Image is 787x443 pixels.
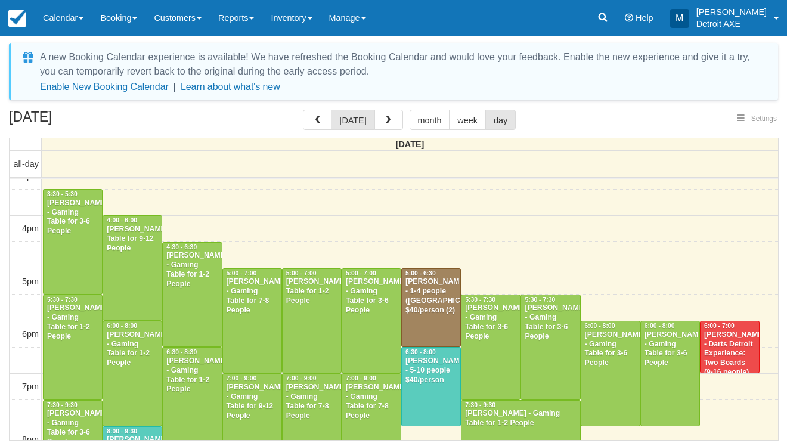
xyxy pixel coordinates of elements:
p: [PERSON_NAME] [696,6,767,18]
a: 5:00 - 7:00[PERSON_NAME] - Gaming Table for 7-8 People [222,268,282,374]
span: 4:30 - 6:30 [166,244,197,250]
span: 5:30 - 7:30 [47,296,78,303]
span: 4:00 - 6:00 [107,217,137,224]
div: [PERSON_NAME] Table for 1-2 People [286,277,338,306]
button: Enable New Booking Calendar [40,81,169,93]
span: 6pm [22,329,39,339]
a: 6:00 - 8:00[PERSON_NAME] - Gaming Table for 3-6 People [640,321,700,426]
span: 6:00 - 7:00 [704,323,735,329]
a: 4:30 - 6:30[PERSON_NAME] - Gaming Table for 1-2 People [162,242,222,348]
span: 3pm [22,171,39,181]
div: M [670,9,689,28]
div: [PERSON_NAME] - Gaming Table for 7-8 People [286,383,338,421]
span: [DATE] [396,140,425,149]
span: Help [636,13,653,23]
i: Help [625,14,633,22]
span: 7:30 - 9:30 [47,402,78,408]
span: 5:00 - 6:30 [405,270,436,277]
span: 6:00 - 8:00 [645,323,675,329]
span: Settings [751,114,777,123]
span: | [173,82,176,92]
span: 6:00 - 8:00 [585,323,615,329]
span: 7:00 - 9:00 [227,375,257,382]
div: [PERSON_NAME] - Gaming Table for 3-6 People [644,330,696,368]
span: 5:00 - 7:00 [286,270,317,277]
a: 3:30 - 5:30[PERSON_NAME] - Gaming Table for 3-6 People [43,189,103,295]
img: checkfront-main-nav-mini-logo.png [8,10,26,27]
div: [PERSON_NAME] - Gaming Table for 3-6 People [345,277,398,315]
div: [PERSON_NAME] - Darts Detroit Experience: Two Boards (9-16 people), Dart Thrower (14) [704,330,756,396]
p: Detroit AXE [696,18,767,30]
a: 5:30 - 7:30[PERSON_NAME] - Gaming Table for 3-6 People [461,295,520,400]
div: [PERSON_NAME] Table for 9-12 People [106,225,159,253]
span: 8:00 - 9:30 [107,428,137,435]
a: 6:00 - 7:00[PERSON_NAME] - Darts Detroit Experience: Two Boards (9-16 people), Dart Thrower (14) [700,321,760,373]
span: 5:30 - 7:30 [525,296,555,303]
button: month [410,110,450,130]
div: [PERSON_NAME] - Gaming Table for 3-6 People [584,330,637,368]
span: 7:30 - 9:30 [465,402,495,408]
a: 6:00 - 8:00[PERSON_NAME] - Gaming Table for 3-6 People [581,321,640,426]
button: Settings [730,110,784,128]
button: day [485,110,516,130]
span: 5:00 - 7:00 [227,270,257,277]
button: [DATE] [331,110,374,130]
span: 3:30 - 5:30 [47,191,78,197]
a: 5:30 - 7:30[PERSON_NAME] - Gaming Table for 3-6 People [520,295,580,400]
span: 7:00 - 9:00 [346,375,376,382]
div: [PERSON_NAME] - Gaming Table for 3-6 People [524,303,577,342]
div: [PERSON_NAME] - Gaming Table for 7-8 People [345,383,398,421]
span: 6:00 - 8:00 [107,323,137,329]
span: 7pm [22,382,39,391]
a: 5:30 - 7:30[PERSON_NAME] - Gaming Table for 1-2 People [43,295,103,400]
a: 5:00 - 7:00[PERSON_NAME] Table for 1-2 People [282,268,342,374]
div: [PERSON_NAME] - Gaming Table for 1-2 People [47,303,99,342]
span: 5pm [22,277,39,286]
div: A new Booking Calendar experience is available! We have refreshed the Booking Calendar and would ... [40,50,764,79]
h2: [DATE] [9,110,160,132]
span: 7:00 - 9:00 [286,375,317,382]
div: [PERSON_NAME] - Gaming Table for 3-6 People [464,303,517,342]
div: [PERSON_NAME] - Gaming Table for 1-2 People [464,409,577,428]
span: 5:00 - 7:00 [346,270,376,277]
button: week [449,110,486,130]
a: 5:00 - 6:30[PERSON_NAME] - 1-4 people ([GEOGRAPHIC_DATA]) $40/person (2) [401,268,461,348]
a: 5:00 - 7:00[PERSON_NAME] - Gaming Table for 3-6 People [342,268,401,374]
span: all-day [14,159,39,169]
a: 6:30 - 8:00[PERSON_NAME] - 5-10 people $40/person [401,347,461,426]
div: [PERSON_NAME] - Gaming Table for 1-2 People [106,330,159,368]
div: [PERSON_NAME] - 5-10 people $40/person [405,357,457,385]
div: [PERSON_NAME] - 1-4 people ([GEOGRAPHIC_DATA]) $40/person (2) [405,277,457,315]
div: [PERSON_NAME] - Gaming Table for 1-2 People [166,357,218,395]
a: 6:00 - 8:00[PERSON_NAME] - Gaming Table for 1-2 People [103,321,162,426]
span: 6:30 - 8:00 [405,349,436,355]
div: [PERSON_NAME] - Gaming Table for 3-6 People [47,199,99,237]
a: 4:00 - 6:00[PERSON_NAME] Table for 9-12 People [103,215,162,321]
a: Learn about what's new [181,82,280,92]
span: 6:30 - 8:30 [166,349,197,355]
span: 4pm [22,224,39,233]
div: [PERSON_NAME] - Gaming Table for 1-2 People [166,251,218,289]
span: 5:30 - 7:30 [465,296,495,303]
div: [PERSON_NAME] - Gaming Table for 7-8 People [226,277,278,315]
div: [PERSON_NAME] - Gaming Table for 9-12 People [226,383,278,421]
